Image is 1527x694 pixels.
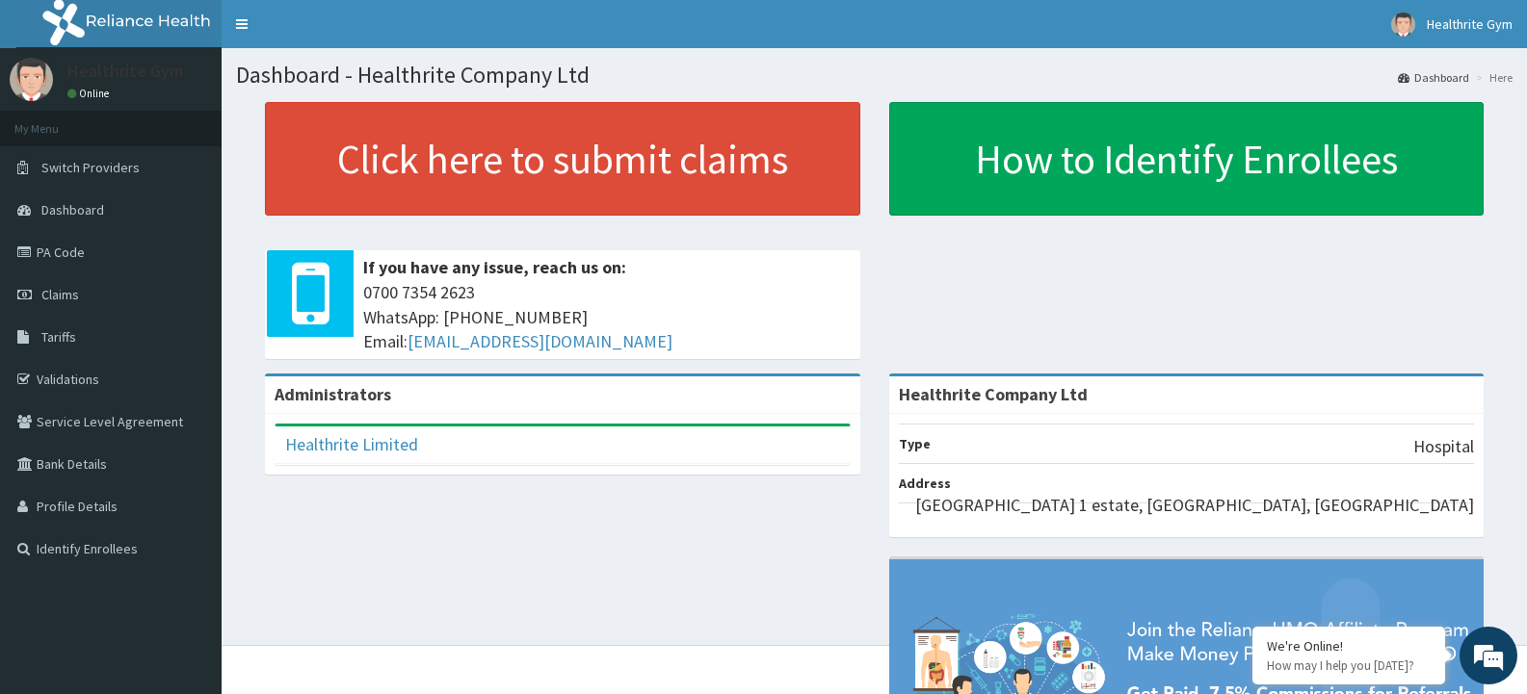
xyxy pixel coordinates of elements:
a: Dashboard [1398,69,1469,86]
p: How may I help you today? [1267,657,1431,674]
span: Switch Providers [41,159,140,176]
strong: Healthrite Company Ltd [899,383,1088,405]
p: Hospital [1413,434,1474,459]
a: How to Identify Enrollees [889,102,1485,216]
span: Claims [41,286,79,303]
span: 0700 7354 2623 WhatsApp: [PHONE_NUMBER] Email: [363,280,851,354]
p: [GEOGRAPHIC_DATA] 1 estate, [GEOGRAPHIC_DATA], [GEOGRAPHIC_DATA] [915,493,1474,518]
b: Address [899,475,951,492]
a: [EMAIL_ADDRESS][DOMAIN_NAME] [408,330,672,352]
a: Healthrite Limited [285,433,418,455]
p: Healthrite Gym [67,63,183,80]
div: We're Online! [1267,637,1431,655]
span: Healthrite Gym [1427,15,1513,33]
span: Dashboard [41,201,104,218]
img: User Image [1391,13,1415,37]
a: Click here to submit claims [265,102,860,216]
b: If you have any issue, reach us on: [363,256,626,278]
span: Tariffs [41,328,76,346]
li: Here [1471,69,1513,86]
a: Online [67,87,114,100]
img: User Image [10,58,53,101]
b: Administrators [275,383,391,405]
h1: Dashboard - Healthrite Company Ltd [236,63,1513,88]
b: Type [899,435,931,452]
